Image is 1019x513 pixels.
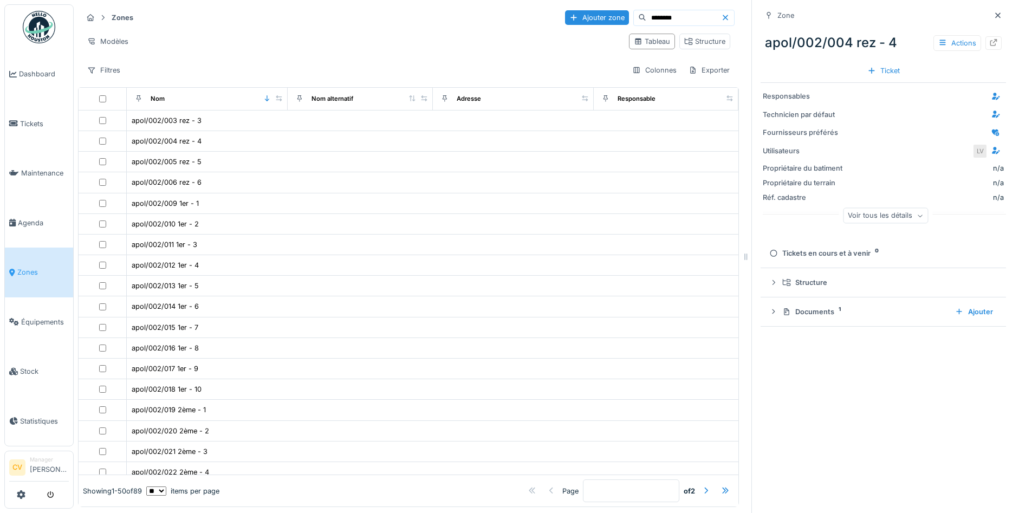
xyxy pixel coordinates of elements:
[151,94,165,103] div: Nom
[5,99,73,149] a: Tickets
[132,198,199,209] div: apol/002/009 1er - 1
[132,405,206,415] div: apol/002/019 2ème - 1
[782,277,993,288] div: Structure
[565,10,629,25] div: Ajouter zone
[132,426,209,436] div: apol/002/020 2ème - 2
[684,485,695,496] strong: of 2
[5,397,73,446] a: Statistiques
[132,301,199,311] div: apol/002/014 1er - 6
[5,198,73,248] a: Agenda
[132,446,207,457] div: apol/002/021 2ème - 3
[972,144,988,159] div: LV
[132,384,202,394] div: apol/002/018 1er - 10
[132,343,199,353] div: apol/002/016 1er - 8
[765,272,1002,293] summary: Structure
[457,94,481,103] div: Adresse
[843,208,928,224] div: Voir tous les détails
[562,485,579,496] div: Page
[18,218,69,228] span: Agenda
[5,347,73,397] a: Stock
[20,416,69,426] span: Statistiques
[132,136,202,146] div: apol/002/004 rez - 4
[132,239,197,250] div: apol/002/011 1er - 3
[21,168,69,178] span: Maintenance
[763,163,844,173] div: Propriétaire du batiment
[763,127,844,138] div: Fournisseurs préférés
[848,178,1004,188] div: n/a
[763,192,844,203] div: Réf. cadastre
[21,317,69,327] span: Équipements
[763,91,844,101] div: Responsables
[17,267,69,277] span: Zones
[9,459,25,476] li: CV
[634,36,670,47] div: Tableau
[19,69,69,79] span: Dashboard
[782,307,946,317] div: Documents
[5,148,73,198] a: Maintenance
[107,12,138,23] strong: Zones
[684,36,725,47] div: Structure
[311,94,353,103] div: Nom alternatif
[23,11,55,43] img: Badge_color-CXgf-gQk.svg
[863,63,904,78] div: Ticket
[765,243,1002,263] summary: Tickets en cours et à venir0
[763,146,844,156] div: Utilisateurs
[132,322,198,333] div: apol/002/015 1er - 7
[761,29,1006,57] div: apol/002/004 rez - 4
[618,94,655,103] div: Responsable
[82,62,125,78] div: Filtres
[769,248,993,258] div: Tickets en cours et à venir
[132,260,199,270] div: apol/002/012 1er - 4
[132,467,209,477] div: apol/002/022 2ème - 4
[684,62,735,78] div: Exporter
[933,35,981,51] div: Actions
[993,163,1004,173] div: n/a
[5,297,73,347] a: Équipements
[132,363,198,374] div: apol/002/017 1er - 9
[5,49,73,99] a: Dashboard
[30,456,69,479] li: [PERSON_NAME]
[763,109,844,120] div: Technicien par défaut
[848,192,1004,203] div: n/a
[132,157,202,167] div: apol/002/005 rez - 5
[951,304,997,319] div: Ajouter
[765,302,1002,322] summary: Documents1Ajouter
[132,115,202,126] div: apol/002/003 rez - 3
[763,178,844,188] div: Propriétaire du terrain
[5,248,73,297] a: Zones
[146,485,219,496] div: items per page
[82,34,133,49] div: Modèles
[30,456,69,464] div: Manager
[132,281,199,291] div: apol/002/013 1er - 5
[20,366,69,376] span: Stock
[9,456,69,482] a: CV Manager[PERSON_NAME]
[83,485,142,496] div: Showing 1 - 50 of 89
[777,10,794,21] div: Zone
[132,219,199,229] div: apol/002/010 1er - 2
[132,177,202,187] div: apol/002/006 rez - 6
[20,119,69,129] span: Tickets
[627,62,682,78] div: Colonnes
